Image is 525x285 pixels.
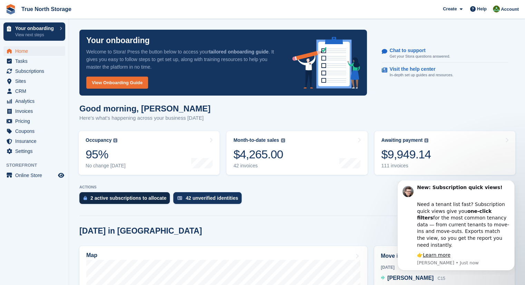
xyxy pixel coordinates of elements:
a: menu [3,146,65,156]
b: New: Subscription quick views! [30,4,115,10]
span: Insurance [15,136,57,146]
span: Invoices [15,106,57,116]
a: menu [3,126,65,136]
a: True North Storage [19,3,74,15]
div: 95% [86,147,126,161]
img: active_subscription_to_allocate_icon-d502201f5373d7db506a760aba3b589e785aa758c864c3986d89f69b8ff3... [84,196,87,200]
span: Create [443,6,457,12]
p: Here's what's happening across your business [DATE] [79,114,211,122]
div: [DATE] [381,264,508,271]
p: View next steps [15,32,56,38]
a: View Onboarding Guide [86,77,148,89]
span: Home [15,46,57,56]
div: Message content [30,4,123,78]
span: Settings [15,146,57,156]
a: Learn more [36,72,64,77]
h1: Good morning, [PERSON_NAME] [79,104,211,113]
a: menu [3,116,65,126]
a: menu [3,96,65,106]
span: Online Store [15,170,57,180]
a: menu [3,106,65,116]
a: Occupancy 95% No change [DATE] [79,131,220,175]
span: Coupons [15,126,57,136]
a: 2 active subscriptions to allocate [79,192,173,207]
a: menu [3,170,65,180]
div: $9,949.14 [381,147,431,161]
img: stora-icon-8386f47178a22dfd0bd8f6a31ec36ba5ce8667c1dd55bd0f319d3a0aa187defe.svg [6,4,16,14]
p: Welcome to Stora! Press the button below to access your . It gives you easy to follow steps to ge... [86,48,281,71]
span: Sites [15,76,57,86]
a: menu [3,66,65,76]
a: menu [3,86,65,96]
span: CRM [15,86,57,96]
div: 2 active subscriptions to allocate [90,195,166,201]
p: Chat to support [390,48,445,53]
div: 42 unverified identities [186,195,238,201]
span: Analytics [15,96,57,106]
p: Visit the help center [390,66,448,72]
iframe: Intercom notifications message [387,180,525,275]
span: C15 [438,276,445,281]
a: Chat to support Get your Stora questions answered. [382,44,508,63]
p: In-depth set up guides and resources. [390,72,454,78]
a: Your onboarding View next steps [3,22,65,41]
p: Your onboarding [86,37,150,45]
div: Need a tenant list fast? Subscription quick views give you for the most common tenancy data — fro... [30,14,123,68]
strong: tailored onboarding guide [209,49,269,55]
h2: [DATE] in [GEOGRAPHIC_DATA] [79,226,202,236]
div: 111 invoices [381,163,431,169]
div: Awaiting payment [381,137,423,143]
img: onboarding-info-6c161a55d2c0e0a8cae90662b2fe09162a5109e8cc188191df67fb4f79e88e88.svg [292,37,360,89]
p: ACTIONS [79,185,515,189]
img: icon-info-grey-7440780725fd019a000dd9b08b2336e03edf1995a4989e88bcd33f0948082b44.svg [113,138,117,142]
h2: Map [86,252,97,258]
p: Message from Steven, sent Just now [30,79,123,86]
div: Occupancy [86,137,111,143]
p: Get your Stora questions answered. [390,53,450,59]
img: Profile image for Steven [16,6,27,17]
img: icon-info-grey-7440780725fd019a000dd9b08b2336e03edf1995a4989e88bcd33f0948082b44.svg [281,138,285,142]
a: menu [3,56,65,66]
a: Preview store [57,171,65,179]
img: Jessie Dafoe [493,6,500,12]
a: [PERSON_NAME] C15 [381,274,445,283]
a: menu [3,46,65,56]
span: Storefront [6,162,69,169]
span: Account [501,6,519,13]
img: icon-info-grey-7440780725fd019a000dd9b08b2336e03edf1995a4989e88bcd33f0948082b44.svg [424,138,428,142]
a: menu [3,76,65,86]
span: Tasks [15,56,57,66]
span: Pricing [15,116,57,126]
h2: Move ins / outs [381,252,508,260]
span: Subscriptions [15,66,57,76]
a: Awaiting payment $9,949.14 111 invoices [375,131,515,175]
div: 👉 [30,71,123,78]
div: 42 invoices [233,163,285,169]
div: No change [DATE] [86,163,126,169]
img: verify_identity-adf6edd0f0f0b5bbfe63781bf79b02c33cf7c696d77639b501bdc392416b5a36.svg [177,196,182,200]
div: Month-to-date sales [233,137,279,143]
div: $4,265.00 [233,147,285,161]
span: Help [477,6,487,12]
p: Your onboarding [15,26,56,31]
a: Visit the help center In-depth set up guides and resources. [382,63,508,81]
a: Month-to-date sales $4,265.00 42 invoices [226,131,367,175]
span: [PERSON_NAME] [387,275,434,281]
a: menu [3,136,65,146]
a: 42 unverified identities [173,192,245,207]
